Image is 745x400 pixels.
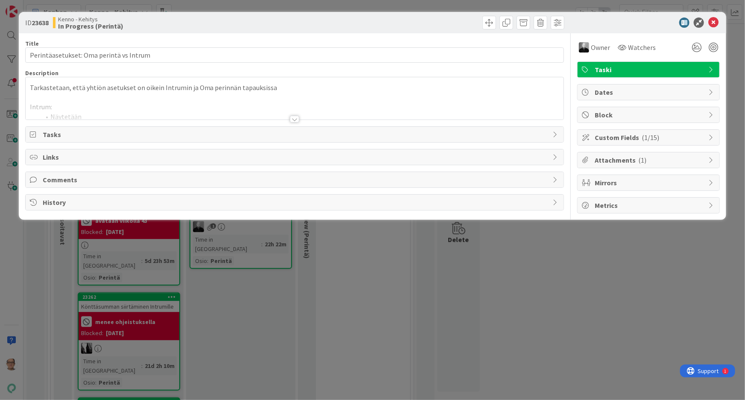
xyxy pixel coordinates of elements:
span: ID [25,18,49,28]
span: Block [595,110,704,120]
span: ( 1 ) [638,156,646,164]
span: Support [18,1,39,12]
span: Attachments [595,155,704,165]
span: Mirrors [595,178,704,188]
span: Kenno - Kehitys [58,16,123,23]
img: MV [579,42,589,53]
b: In Progress (Perintä) [58,23,123,29]
span: Custom Fields [595,132,704,143]
span: Metrics [595,200,704,210]
span: History [43,197,549,207]
label: Title [25,40,39,47]
b: 23638 [32,18,49,27]
div: 1 [44,3,47,10]
span: Comments [43,175,549,185]
span: Tasks [43,129,549,140]
span: Links [43,152,549,162]
span: Taski [595,64,704,75]
span: ( 1/15 ) [642,133,659,142]
span: Description [25,69,58,77]
span: Dates [595,87,704,97]
span: Watchers [628,42,656,53]
span: Owner [591,42,610,53]
input: type card name here... [25,47,564,63]
p: Tarkastetaan, että yhtiön asetukset on oikein Intrumin ja Oma perinnän tapauksissa [30,83,560,93]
